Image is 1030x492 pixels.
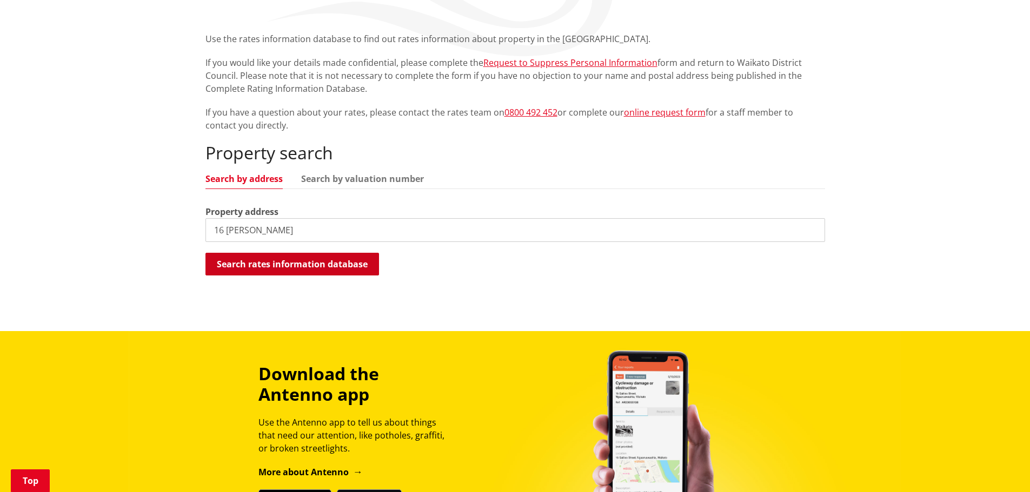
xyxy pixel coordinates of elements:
p: If you would like your details made confidential, please complete the form and return to Waikato ... [205,56,825,95]
a: online request form [624,106,706,118]
a: Search by address [205,174,283,183]
a: Search by valuation number [301,174,424,183]
a: Request to Suppress Personal Information [483,57,657,69]
a: More about Antenno [258,466,363,478]
label: Property address [205,205,278,218]
h2: Property search [205,143,825,163]
h3: Download the Antenno app [258,363,454,405]
a: Top [11,469,50,492]
iframe: Messenger Launcher [980,447,1019,486]
input: e.g. Duke Street NGARUAWAHIA [205,218,825,242]
p: Use the rates information database to find out rates information about property in the [GEOGRAPHI... [205,32,825,45]
button: Search rates information database [205,253,379,275]
a: 0800 492 452 [504,106,557,118]
p: Use the Antenno app to tell us about things that need our attention, like potholes, graffiti, or ... [258,416,454,455]
p: If you have a question about your rates, please contact the rates team on or complete our for a s... [205,106,825,132]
